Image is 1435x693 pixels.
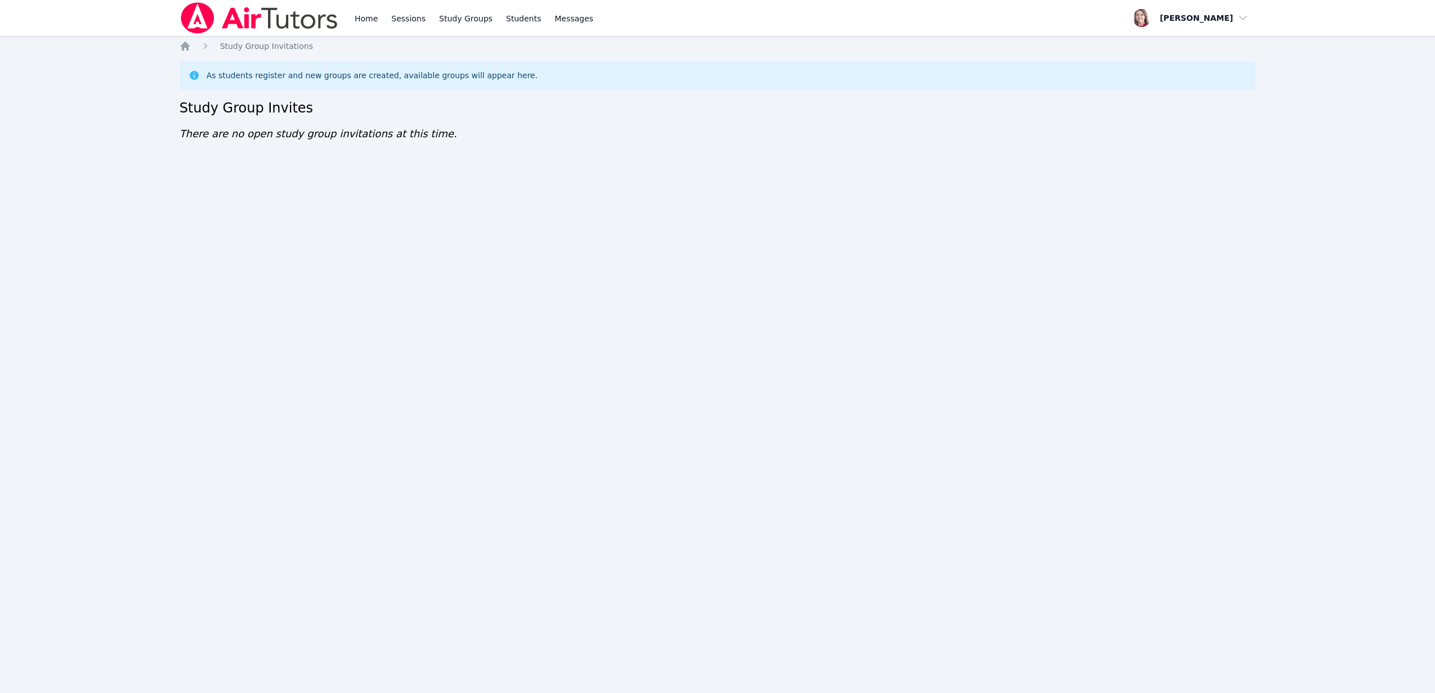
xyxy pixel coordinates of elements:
nav: Breadcrumb [180,40,1256,52]
h2: Study Group Invites [180,99,1256,117]
a: Study Group Invitations [220,40,313,52]
span: Messages [555,13,593,24]
div: As students register and new groups are created, available groups will appear here. [207,70,538,81]
span: Study Group Invitations [220,42,313,51]
img: Air Tutors [180,2,339,34]
span: There are no open study group invitations at this time. [180,128,457,139]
